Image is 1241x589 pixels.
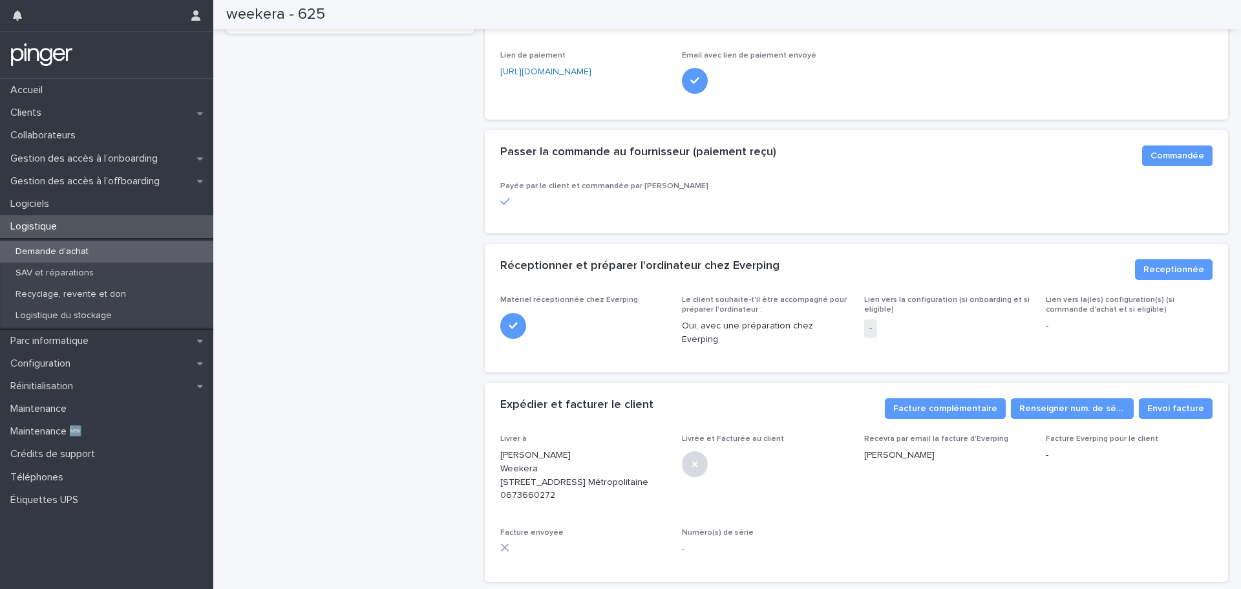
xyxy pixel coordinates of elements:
[500,259,780,273] h2: Réceptionner et préparer l'ordinateur chez Everping
[1135,259,1213,280] button: Receptionnée
[682,319,849,347] p: Oui, avec une préparation chez Everping
[500,52,566,59] span: Lien de paiement
[5,289,136,300] p: Recyclage, revente et don
[500,296,638,304] span: Matériel réceptionnée chez Everping
[1011,398,1134,419] button: Renseigner num. de série
[5,425,92,438] p: Maintenance 🆕
[500,145,776,160] h2: Passer la commande au fournisseur (paiement reçu)
[5,84,53,96] p: Accueil
[682,543,849,557] p: -
[5,268,104,279] p: SAV et réparations
[5,380,83,392] p: Réinitialisation
[5,494,89,506] p: Étiquettes UPS
[869,322,872,336] a: -
[1147,402,1204,415] span: Envoi facture
[5,175,170,187] p: Gestion des accès à l’offboarding
[500,435,527,443] span: Livrer à
[885,398,1006,419] button: Facture complémentaire
[5,153,168,165] p: Gestion des accès à l’onboarding
[1046,319,1213,333] p: -
[5,403,77,415] p: Maintenance
[682,435,784,443] span: Livrée et Facturée au client
[864,296,1030,313] span: Lien vers la configuration (si onboarding et si eligible)
[1142,145,1213,166] button: Commandée
[1139,398,1213,419] button: Envoi facture
[5,335,99,347] p: Parc informatique
[682,52,816,59] span: Email avec lien de paiement envoyé
[500,182,708,190] span: Payée par le client et commandée par [PERSON_NAME]
[500,67,591,76] a: [URL][DOMAIN_NAME]
[10,42,73,68] img: mTgBEunGTSyRkCgitkcU
[864,449,1031,462] p: [PERSON_NAME]
[5,220,67,233] p: Logistique
[682,529,754,537] span: Numéro(s) de série
[5,310,122,321] p: Logistique du stockage
[1151,149,1204,162] span: Commandée
[1046,296,1174,313] span: Lien vers la(les) configuration(s) (si commande d'achat et si eligible)
[1019,402,1125,415] span: Renseigner num. de série
[1046,435,1158,443] span: Facture Everping pour le client
[5,448,105,460] p: Crédits de support
[864,435,1008,443] span: Recevra par email la facture d'Everping
[1046,449,1213,462] p: -
[682,296,847,313] span: Le client souhaite-t'il être accompagné pour préparer l'ordinateur :
[5,129,86,142] p: Collaborateurs
[5,246,99,257] p: Demande d'achat
[5,358,81,370] p: Configuration
[226,5,325,24] h2: weekera - 625
[1143,263,1204,276] span: Receptionnée
[500,449,667,502] p: [PERSON_NAME] Weekera [STREET_ADDRESS] Métropolitaine 0673660272
[5,471,74,484] p: Téléphones
[500,398,653,412] h2: Expédier et facturer le client
[500,529,564,537] span: Facture envoyée
[5,198,59,210] p: Logiciels
[5,107,52,119] p: Clients
[893,402,997,415] span: Facture complémentaire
